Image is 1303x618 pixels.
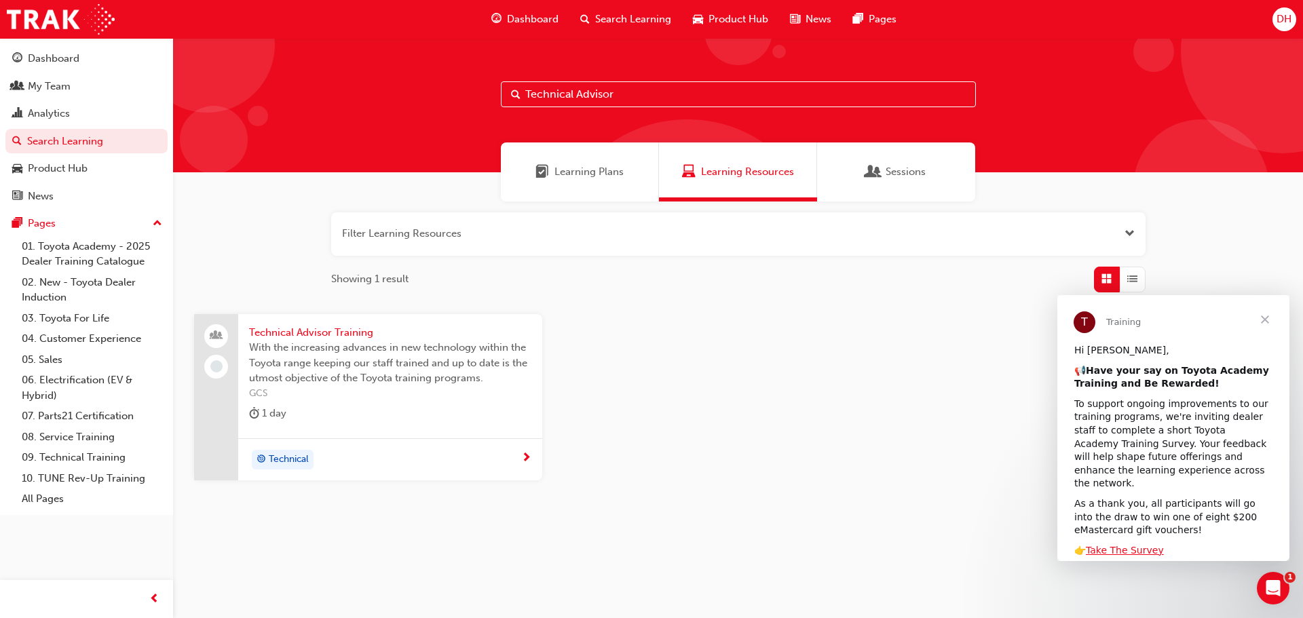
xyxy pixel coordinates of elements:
[7,4,115,35] img: Trak
[269,452,309,467] span: Technical
[210,360,223,372] span: learningRecordVerb_NONE-icon
[5,211,168,236] button: Pages
[511,87,521,102] span: Search
[194,314,542,481] a: Technical Advisor TrainingWith the increasing advances in new technology within the Toyota range ...
[28,189,54,204] div: News
[1277,12,1291,27] span: DH
[28,161,88,176] div: Product Hub
[16,349,168,370] a: 05. Sales
[16,427,168,448] a: 08. Service Training
[1057,295,1289,561] iframe: Intercom live chat message
[659,142,817,201] a: Learning ResourcesLearning Resources
[693,11,703,28] span: car-icon
[28,79,71,94] div: My Team
[257,451,266,469] span: target-icon
[5,43,168,211] button: DashboardMy TeamAnalyticsSearch LearningProduct HubNews
[249,340,531,386] span: With the increasing advances in new technology within the Toyota range keeping our staff trained ...
[886,164,926,180] span: Sessions
[5,184,168,209] a: News
[501,142,659,201] a: Learning PlansLearning Plans
[12,53,22,65] span: guage-icon
[1272,7,1296,31] button: DH
[1101,271,1112,287] span: Grid
[16,447,168,468] a: 09. Technical Training
[1285,572,1296,583] span: 1
[5,156,168,181] a: Product Hub
[28,51,79,66] div: Dashboard
[709,12,768,27] span: Product Hub
[16,488,168,509] a: All Pages
[853,11,863,28] span: pages-icon
[817,142,975,201] a: SessionsSessions
[779,5,842,33] a: news-iconNews
[1127,271,1137,287] span: List
[842,5,907,33] a: pages-iconPages
[249,405,286,422] div: 1 day
[331,271,409,287] span: Showing 1 result
[212,327,221,345] span: people-icon
[12,218,22,230] span: pages-icon
[5,101,168,126] a: Analytics
[12,136,22,148] span: search-icon
[869,12,896,27] span: Pages
[595,12,671,27] span: Search Learning
[806,12,831,27] span: News
[28,106,70,121] div: Analytics
[249,386,531,402] span: GCS
[16,272,168,308] a: 02. New - Toyota Dealer Induction
[16,370,168,406] a: 06. Electrification (EV & Hybrid)
[554,164,624,180] span: Learning Plans
[501,81,976,107] input: Search...
[149,591,159,608] span: prev-icon
[153,215,162,233] span: up-icon
[16,406,168,427] a: 07. Parts21 Certification
[507,12,559,27] span: Dashboard
[491,11,502,28] span: guage-icon
[16,468,168,489] a: 10. TUNE Rev-Up Training
[12,81,22,93] span: people-icon
[12,163,22,175] span: car-icon
[480,5,569,33] a: guage-iconDashboard
[12,191,22,203] span: news-icon
[682,164,696,180] span: Learning Resources
[28,216,56,231] div: Pages
[12,108,22,120] span: chart-icon
[16,308,168,329] a: 03. Toyota For Life
[867,164,880,180] span: Sessions
[5,46,168,71] a: Dashboard
[1257,572,1289,604] iframe: Intercom live chat
[16,236,168,272] a: 01. Toyota Academy - 2025 Dealer Training Catalogue
[521,452,531,465] span: next-icon
[1125,226,1135,242] button: Open the filter
[580,11,590,28] span: search-icon
[569,5,682,33] a: search-iconSearch Learning
[535,164,549,180] span: Learning Plans
[249,405,259,422] span: duration-icon
[701,164,794,180] span: Learning Resources
[16,328,168,349] a: 04. Customer Experience
[249,325,531,341] span: Technical Advisor Training
[682,5,779,33] a: car-iconProduct Hub
[5,74,168,99] a: My Team
[790,11,800,28] span: news-icon
[5,129,168,154] a: Search Learning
